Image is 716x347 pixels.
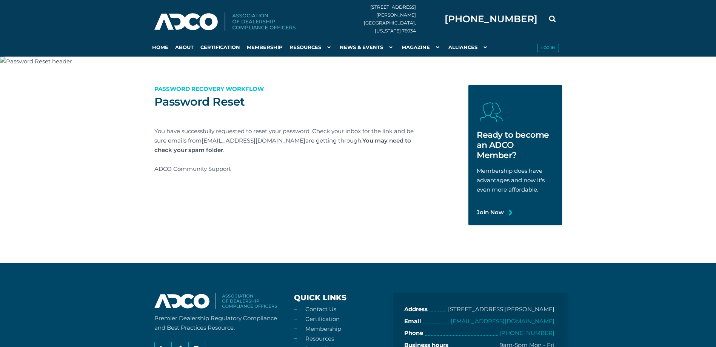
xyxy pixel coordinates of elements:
[336,38,398,57] a: News & Events
[154,84,422,94] p: Password Recovery Workflow
[305,335,334,342] a: Resources
[537,44,559,52] button: Log in
[499,329,554,336] a: [PHONE_NUMBER]
[445,14,537,24] span: [PHONE_NUMBER]
[534,38,562,57] a: Log in
[451,318,554,325] a: [EMAIL_ADDRESS][DOMAIN_NAME]
[305,325,341,332] a: Membership
[404,316,421,327] b: Email
[445,38,493,57] a: Alliances
[364,3,433,35] div: [STREET_ADDRESS][PERSON_NAME] [GEOGRAPHIC_DATA], [US_STATE] 76034
[305,306,336,313] a: Contact Us
[404,304,428,315] b: Address
[477,166,554,194] p: Membership does have advantages and now it's even more affordable.
[154,164,422,173] p: ADCO Community Support
[286,38,336,57] a: Resources
[149,38,172,57] a: Home
[154,293,277,309] img: association-of-dealership-compliance-officers-logo2023.svg
[154,313,283,332] p: Premier Dealership Regulatory Compliance and Best Practices Resource.
[243,38,286,57] a: Membership
[448,304,554,315] p: [STREET_ADDRESS][PERSON_NAME]
[477,130,554,160] h2: Ready to become an ADCO Member?
[398,38,445,57] a: Magazine
[197,38,243,57] a: Certification
[294,293,388,302] h3: Quick Links
[404,328,423,338] b: Phone
[477,207,504,217] a: Join Now
[154,126,422,155] p: You have successfully requested to reset your password. Check your inbox for the link and be sure...
[202,137,305,144] a: [EMAIL_ADDRESS][DOMAIN_NAME]
[154,94,422,109] h1: Password Reset
[172,38,197,57] a: About
[305,315,340,322] a: Certification
[154,12,296,31] img: Association of Dealership Compliance Officers logo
